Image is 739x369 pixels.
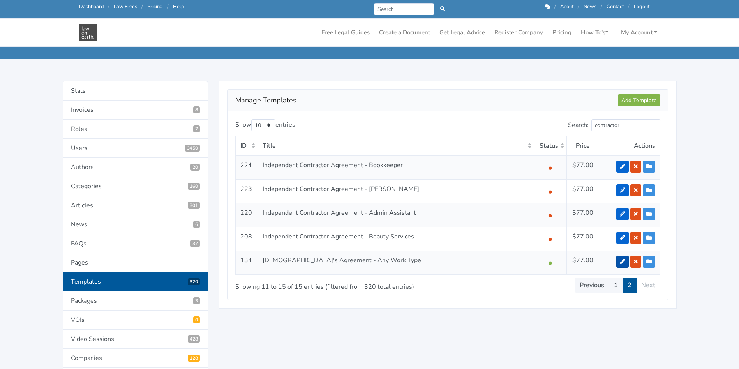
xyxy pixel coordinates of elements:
[193,316,200,323] span: Pending VOIs
[491,25,546,40] a: Register Company
[578,3,579,10] span: /
[567,136,599,155] th: Price
[628,3,630,10] span: /
[193,221,200,228] span: 6
[63,215,208,234] a: News
[235,179,258,203] td: 223
[374,3,434,15] input: Search
[560,3,573,10] a: About
[567,155,599,180] td: $77.00
[607,3,624,10] a: Contact
[235,119,295,131] label: Show entries
[108,3,109,10] span: /
[63,81,208,101] a: Stats
[567,251,599,274] td: $77.00
[190,164,200,171] span: 20
[567,203,599,227] td: $77.00
[548,185,553,198] span: •
[235,203,258,227] td: 220
[63,158,208,177] a: Authors20
[63,139,208,158] a: Users3450
[63,349,208,368] a: Companies128
[188,202,200,209] span: 301
[63,330,208,349] a: Video Sessions428
[258,179,534,203] td: Independent Contractor Agreement - [PERSON_NAME]
[548,233,553,245] span: •
[549,25,575,40] a: Pricing
[63,234,208,253] a: FAQs
[167,3,169,10] span: /
[609,278,623,293] a: 1
[193,297,200,304] span: 3
[376,25,433,40] a: Create a Document
[141,3,143,10] span: /
[235,227,258,251] td: 208
[190,240,200,247] span: 37
[436,25,488,40] a: Get Legal Advice
[188,355,200,362] span: Registered Companies
[63,272,208,291] a: Templates
[63,291,208,311] a: Packages3
[599,136,660,155] th: Actions
[114,3,137,10] a: Law Firms
[601,3,602,10] span: /
[235,155,258,180] td: 224
[575,278,609,293] a: Previous
[623,278,637,293] a: 2
[63,311,208,330] a: VOIs0
[63,196,208,215] a: Articles
[258,203,534,227] td: Independent Contractor Agreement - Admin Assistant
[258,227,534,251] td: Independent Contractor Agreement - Beauty Services
[147,3,163,10] a: Pricing
[548,161,553,174] span: •
[63,120,208,139] a: Roles7
[193,125,200,132] span: 7
[258,251,534,274] td: [DEMOGRAPHIC_DATA]'s Agreement - Any Work Type
[258,136,534,155] th: Title: activate to sort column ascending
[235,277,406,292] div: Showing 11 to 15 of 15 entries (filtered from 320 total entries)
[188,183,200,190] span: 160
[79,24,97,41] img: Law On Earth
[193,106,200,113] span: 8
[618,94,660,106] a: Add Template
[534,136,567,155] th: Status: activate to sort column ascending
[548,256,553,269] span: •
[591,119,660,131] input: Search:
[258,155,534,180] td: Independent Contractor Agreement - Bookkeeper
[173,3,184,10] a: Help
[188,335,200,343] span: Video Sessions
[567,227,599,251] td: $77.00
[567,179,599,203] td: $77.00
[618,25,660,40] a: My Account
[79,3,104,10] a: Dashboard
[235,251,258,274] td: 134
[318,25,373,40] a: Free Legal Guides
[188,278,200,285] span: 320
[584,3,596,10] a: News
[548,209,553,221] span: •
[568,119,660,131] label: Search:
[235,94,618,107] h2: Manage Templates
[63,177,208,196] a: Categories160
[63,253,208,272] a: Pages
[185,145,200,152] span: 3450
[634,3,649,10] a: Logout
[251,119,275,131] select: Showentries
[578,25,612,40] a: How To's
[554,3,556,10] span: /
[63,101,208,120] a: Invoices8
[235,136,258,155] th: ID: activate to sort column ascending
